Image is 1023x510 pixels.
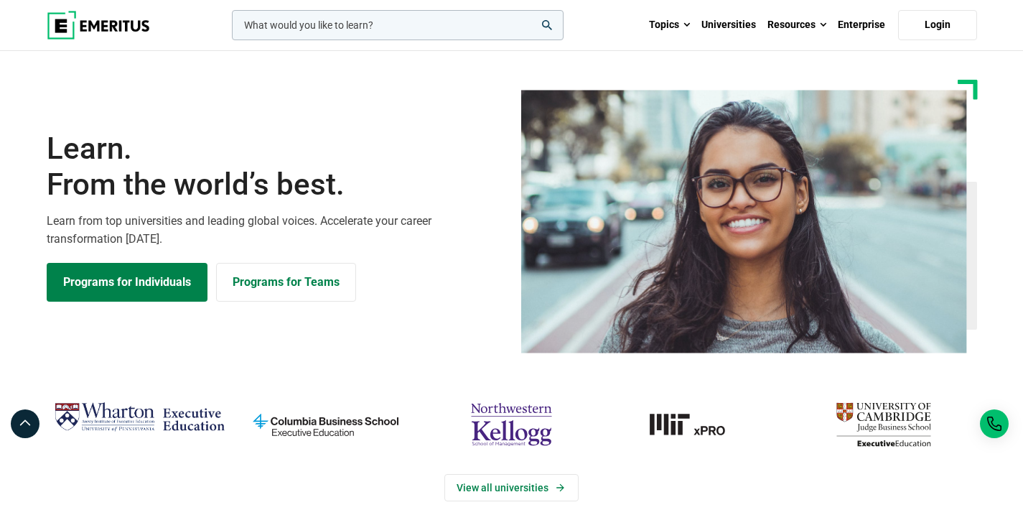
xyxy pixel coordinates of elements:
[47,131,503,203] h1: Learn.
[521,90,967,353] img: Learn from the world's best
[798,397,969,453] img: cambridge-judge-business-school
[612,397,783,453] img: MIT xPRO
[47,263,207,302] a: Explore Programs
[54,397,225,439] img: Wharton Executive Education
[898,10,977,40] a: Login
[240,397,411,453] img: columbia-business-school
[426,397,597,453] img: northwestern-kellogg
[444,474,579,501] a: View Universities
[216,263,356,302] a: Explore for Business
[47,212,503,249] p: Learn from top universities and leading global voices. Accelerate your career transformation [DATE].
[47,167,503,203] span: From the world’s best.
[612,397,783,453] a: MIT-xPRO
[232,10,564,40] input: woocommerce-product-search-field-0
